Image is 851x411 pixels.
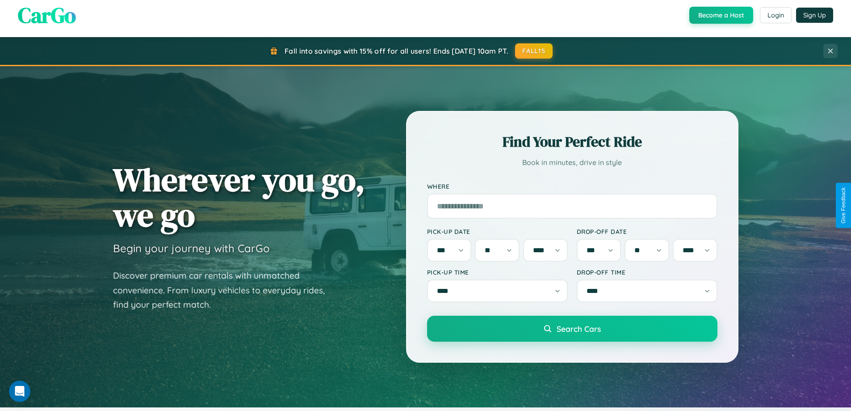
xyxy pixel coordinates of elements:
label: Drop-off Time [577,268,717,276]
p: Book in minutes, drive in style [427,156,717,169]
span: Search Cars [557,324,601,334]
label: Drop-off Date [577,228,717,235]
span: Fall into savings with 15% off for all users! Ends [DATE] 10am PT. [285,47,508,55]
h1: Wherever you go, we go [113,162,365,233]
label: Pick-up Time [427,268,568,276]
h3: Begin your journey with CarGo [113,242,270,255]
label: Where [427,182,717,190]
iframe: Intercom live chat [9,381,30,402]
button: FALL15 [515,43,553,59]
div: Give Feedback [840,187,847,224]
label: Pick-up Date [427,228,568,235]
span: CarGo [18,0,76,30]
h2: Find Your Perfect Ride [427,132,717,152]
button: Login [760,7,792,23]
button: Search Cars [427,316,717,342]
p: Discover premium car rentals with unmatched convenience. From luxury vehicles to everyday rides, ... [113,268,336,312]
button: Become a Host [689,7,753,24]
button: Sign Up [796,8,833,23]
